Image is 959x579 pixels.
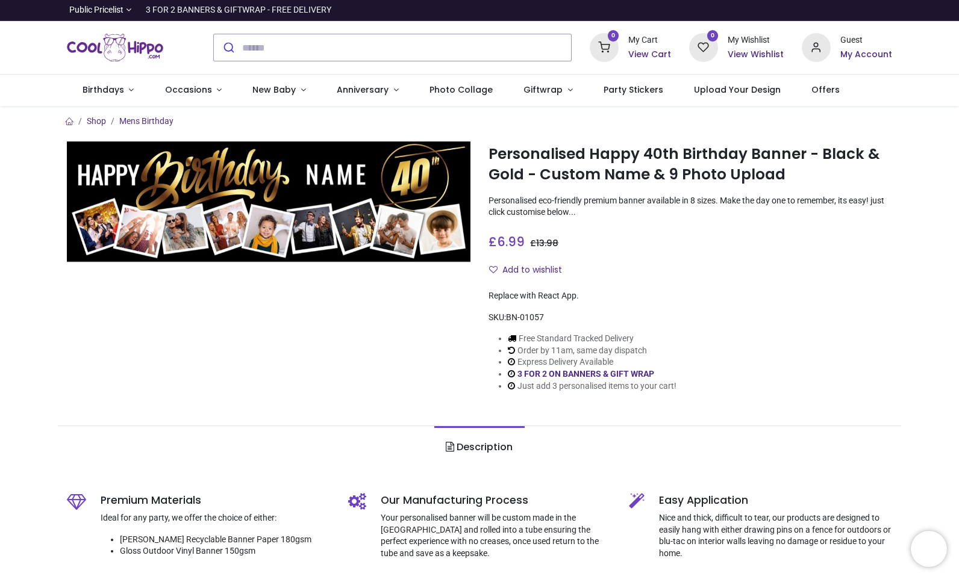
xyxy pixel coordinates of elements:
h5: Our Manufacturing Process [381,493,611,508]
a: Mens Birthday [119,116,173,126]
h1: Personalised Happy 40th Birthday Banner - Black & Gold - Custom Name & 9 Photo Upload [489,144,892,185]
a: Shop [87,116,106,126]
span: 6.99 [497,233,525,250]
a: Anniversary [321,75,414,106]
a: View Wishlist [728,49,784,61]
img: Personalised Happy 40th Birthday Banner - Black & Gold - Custom Name & 9 Photo Upload [67,141,470,262]
span: £ [530,237,558,249]
span: £ [489,233,525,250]
li: Free Standard Tracked Delivery [508,333,676,345]
a: My Account [840,49,892,61]
li: Order by 11am, same day dispatch [508,345,676,357]
p: Your personalised banner will be custom made in the [GEOGRAPHIC_DATA] and rolled into a tube ensu... [381,512,611,559]
iframe: Brevo live chat [911,531,947,567]
span: New Baby [252,84,296,96]
li: [PERSON_NAME] Recyclable Banner Paper 180gsm [120,534,330,546]
li: Express Delivery Available [508,356,676,368]
a: Public Pricelist [67,4,131,16]
div: Replace with React App. [489,290,892,302]
a: Birthdays [67,75,149,106]
iframe: Customer reviews powered by Trustpilot [639,4,892,16]
h5: Easy Application [659,493,892,508]
a: View Cart [628,49,671,61]
sup: 0 [707,30,719,42]
span: Occasions [165,84,212,96]
span: Photo Collage [430,84,493,96]
span: Anniversary [337,84,389,96]
a: Occasions [149,75,237,106]
span: BN-01057 [506,312,544,322]
div: Guest [840,34,892,46]
img: Cool Hippo [67,31,163,64]
i: Add to wishlist [489,265,498,274]
p: Ideal for any party, we offer the choice of either: [101,512,330,524]
a: 3 FOR 2 ON BANNERS & GIFT WRAP [517,369,654,379]
h5: Premium Materials [101,493,330,508]
a: 0 [689,42,718,52]
div: 3 FOR 2 BANNERS & GIFTWRAP - FREE DELIVERY [146,4,331,16]
p: Nice and thick, difficult to tear, our products are designed to easily hang with either drawing p... [659,512,892,559]
li: Just add 3 personalised items to your cart! [508,380,676,392]
button: Submit [214,34,242,61]
span: Public Pricelist [69,4,123,16]
li: Gloss Outdoor Vinyl Banner 150gsm [120,545,330,557]
sup: 0 [608,30,619,42]
a: Description [434,426,524,468]
a: 0 [590,42,619,52]
a: Giftwrap [508,75,588,106]
span: Birthdays [83,84,124,96]
span: Party Stickers [604,84,663,96]
div: My Cart [628,34,671,46]
span: Upload Your Design [694,84,781,96]
p: Personalised eco-friendly premium banner available in 8 sizes. Make the day one to remember, its ... [489,195,892,218]
div: SKU: [489,312,892,324]
div: My Wishlist [728,34,784,46]
a: Logo of Cool Hippo [67,31,163,64]
a: New Baby [237,75,322,106]
button: Add to wishlistAdd to wishlist [489,260,572,280]
span: Giftwrap [523,84,563,96]
span: 13.98 [536,237,558,249]
span: Offers [811,84,840,96]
